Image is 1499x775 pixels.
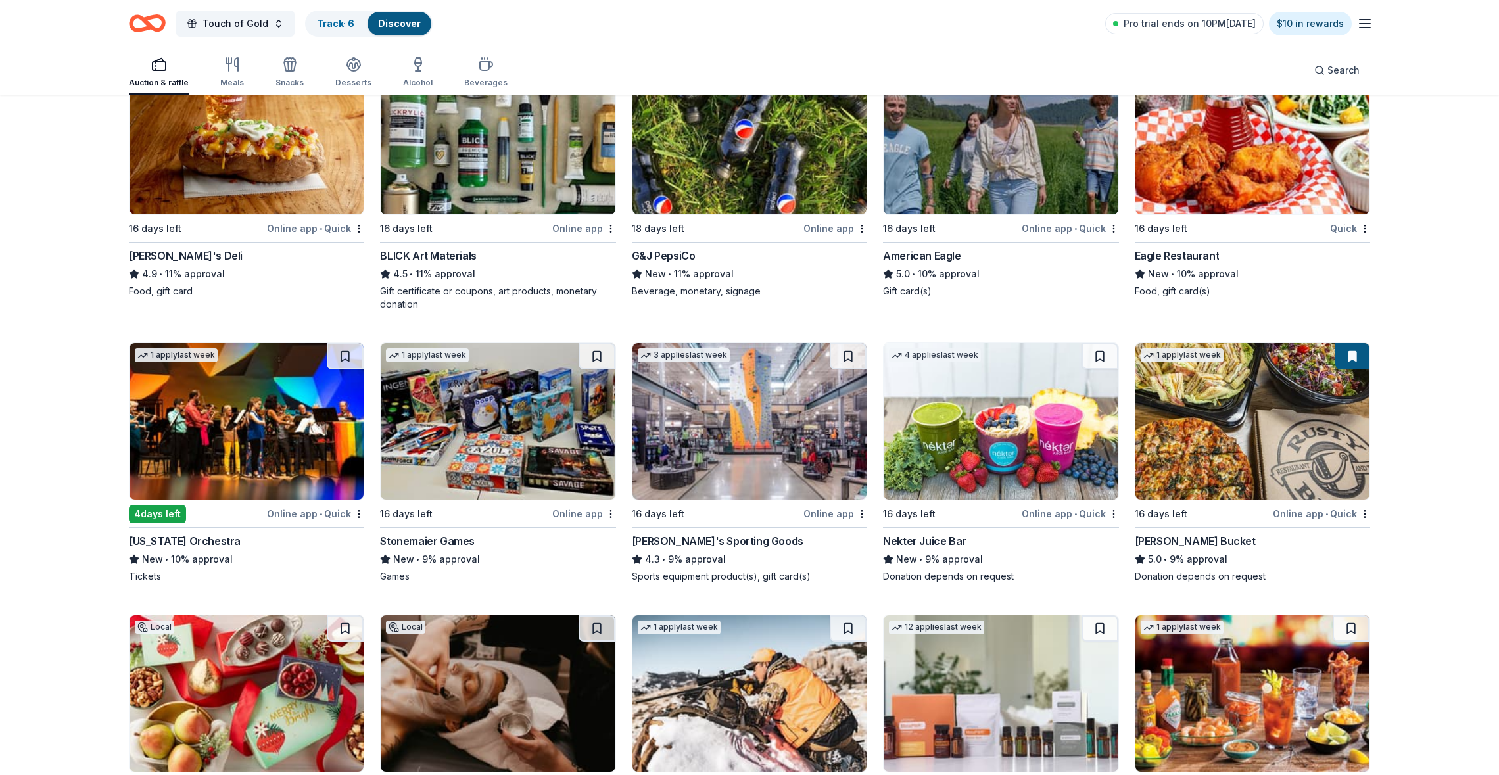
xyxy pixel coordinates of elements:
[1164,554,1167,565] span: •
[896,552,917,567] span: New
[632,57,867,298] a: Image for G&J PepsiCoLocal18 days leftOnline appG&J PepsiCoNew•11% approvalBeverage, monetary, si...
[129,78,189,88] div: Auction & raffle
[403,51,433,95] button: Alcohol
[1135,248,1220,264] div: Eagle Restaurant
[632,533,803,549] div: [PERSON_NAME]'s Sporting Goods
[129,266,364,282] div: 11% approval
[267,505,364,522] div: Online app Quick
[380,342,615,583] a: Image for Stonemaier Games1 applylast week16 days leftOnline appStonemaier GamesNew•9% approvalGames
[1135,221,1187,237] div: 16 days left
[129,533,241,549] div: [US_STATE] Orchestra
[884,58,1118,214] img: Image for American Eagle
[645,552,660,567] span: 4.3
[275,51,304,95] button: Snacks
[202,16,268,32] span: Touch of Gold
[1327,62,1360,78] span: Search
[883,552,1118,567] div: 9% approval
[1325,509,1328,519] span: •
[410,269,414,279] span: •
[220,78,244,88] div: Meals
[632,506,684,522] div: 16 days left
[335,78,371,88] div: Desserts
[464,51,508,95] button: Beverages
[393,266,408,282] span: 4.5
[1105,13,1264,34] a: Pro trial ends on 10PM[DATE]
[380,552,615,567] div: 9% approval
[1304,57,1370,83] button: Search
[320,509,322,519] span: •
[632,552,867,567] div: 9% approval
[1148,552,1162,567] span: 5.0
[632,615,867,772] img: Image for Burris Optics
[1135,342,1370,583] a: Image for Rusty Bucket1 applylast week16 days leftOnline app•Quick[PERSON_NAME] Bucket5.0•9% appr...
[1135,57,1370,298] a: Image for Eagle Restaurant16 days leftQuickEagle RestaurantNew•10% approvalFood, gift card(s)
[335,51,371,95] button: Desserts
[1022,505,1119,522] div: Online app Quick
[381,615,615,772] img: Image for Square One Salon
[638,348,730,362] div: 3 applies last week
[305,11,433,37] button: Track· 6Discover
[803,220,867,237] div: Online app
[165,554,168,565] span: •
[632,285,867,298] div: Beverage, monetary, signage
[920,554,923,565] span: •
[275,78,304,88] div: Snacks
[380,266,615,282] div: 11% approval
[380,285,615,311] div: Gift certificate or coupons, art products, monetary donation
[1135,506,1187,522] div: 16 days left
[884,343,1118,500] img: Image for Nekter Juice Bar
[1074,509,1077,519] span: •
[386,348,469,362] div: 1 apply last week
[130,58,364,214] img: Image for Jason's Deli
[159,269,162,279] span: •
[380,57,615,311] a: Image for BLICK Art Materials6 applieslast week16 days leftOnline appBLICK Art Materials4.5•11% a...
[320,223,322,234] span: •
[1135,533,1256,549] div: [PERSON_NAME] Bucket
[381,343,615,500] img: Image for Stonemaier Games
[884,615,1118,772] img: Image for doTERRA
[1148,266,1169,282] span: New
[883,570,1118,583] div: Donation depends on request
[632,248,696,264] div: G&J PepsiCo
[130,343,364,500] img: Image for Minnesota Orchestra
[638,621,721,634] div: 1 apply last week
[632,221,684,237] div: 18 days left
[176,11,295,37] button: Touch of Gold
[883,221,936,237] div: 16 days left
[632,342,867,583] a: Image for Dick's Sporting Goods3 applieslast week16 days leftOnline app[PERSON_NAME]'s Sporting G...
[135,621,174,634] div: Local
[883,506,936,522] div: 16 days left
[380,221,433,237] div: 16 days left
[129,285,364,298] div: Food, gift card
[1135,266,1370,282] div: 10% approval
[380,248,476,264] div: BLICK Art Materials
[645,266,666,282] span: New
[883,266,1118,282] div: 10% approval
[1135,552,1370,567] div: 9% approval
[1135,58,1369,214] img: Image for Eagle Restaurant
[632,58,867,214] img: Image for G&J PepsiCo
[142,266,157,282] span: 4.9
[417,554,420,565] span: •
[386,621,425,634] div: Local
[393,552,414,567] span: New
[1074,223,1077,234] span: •
[1141,348,1224,362] div: 1 apply last week
[135,348,218,362] div: 1 apply last week
[403,78,433,88] div: Alcohol
[883,57,1118,298] a: Image for American Eagle11 applieslast week16 days leftOnline app•QuickAmerican Eagle5.0•10% appr...
[1124,16,1256,32] span: Pro trial ends on 10PM[DATE]
[464,78,508,88] div: Beverages
[1022,220,1119,237] div: Online app Quick
[1135,615,1369,772] img: Image for Giant Eagle
[889,621,984,634] div: 12 applies last week
[378,18,421,29] a: Discover
[1273,505,1370,522] div: Online app Quick
[668,269,671,279] span: •
[129,221,181,237] div: 16 days left
[1171,269,1174,279] span: •
[129,8,166,39] a: Home
[267,220,364,237] div: Online app Quick
[896,266,910,282] span: 5.0
[913,269,916,279] span: •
